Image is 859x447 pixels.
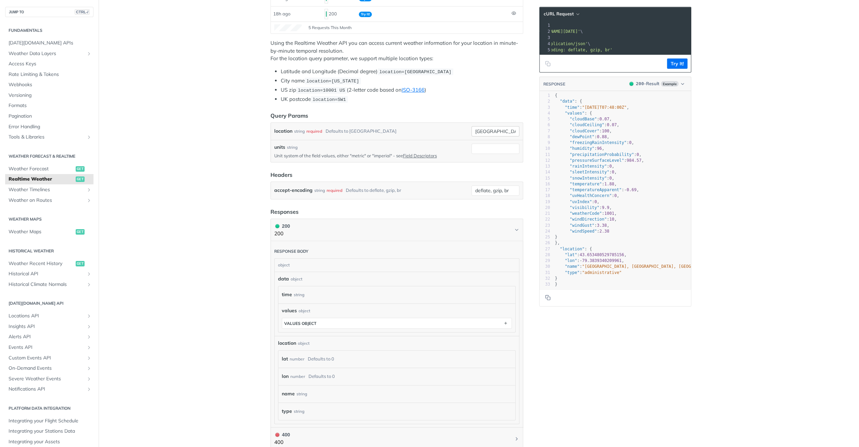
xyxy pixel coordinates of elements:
[540,110,550,116] div: 4
[9,50,85,57] span: Weather Data Layers
[540,41,551,47] div: 4
[597,134,607,139] span: 0.88
[555,164,614,169] span: : ,
[274,185,313,195] label: accept-encoding
[607,122,617,127] span: 0.07
[5,311,93,321] a: Locations APIShow subpages for Locations API
[540,98,550,104] div: 2
[609,176,611,181] span: 0
[555,129,612,133] span: : ,
[274,153,469,159] p: Unit system of the field values, either "metric" or "imperial" - see
[570,223,594,228] span: "windGust"
[540,270,550,276] div: 31
[9,313,85,319] span: Locations API
[9,386,85,393] span: Notifications API
[9,134,85,141] span: Tools & Libraries
[346,185,401,195] div: Defaults to deflate, gzip, br
[270,39,523,63] p: Using the Realtime Weather API you can access current weather information for your location in mi...
[540,146,550,152] div: 10
[86,51,92,56] button: Show subpages for Weather Data Layers
[282,354,288,364] label: lat
[5,259,93,269] a: Weather Recent Historyget
[555,199,599,204] span: : ,
[604,211,614,216] span: 1001
[570,158,624,163] span: "pressureSurfaceLevel"
[560,99,574,104] span: "data"
[540,205,550,211] div: 20
[5,164,93,174] a: Weather Forecastget
[570,182,602,186] span: "temperature"
[9,228,74,235] span: Weather Maps
[540,281,550,287] div: 33
[636,152,639,157] span: 0
[594,199,597,204] span: 0
[308,371,335,381] div: Defaults to 0
[540,234,550,240] div: 25
[9,166,74,172] span: Weather Forecast
[9,197,85,204] span: Weather on Routes
[540,152,550,158] div: 11
[570,229,597,234] span: "windSpeed"
[9,271,85,277] span: Historical API
[327,185,342,195] div: required
[5,300,93,306] h2: [DATE][DOMAIN_NAME] API
[76,166,85,172] span: get
[540,199,550,205] div: 19
[555,270,622,275] span: :
[5,90,93,101] a: Versioning
[274,24,302,31] canvas: Line Graph
[282,290,292,300] label: time
[9,61,92,67] span: Access Keys
[75,9,90,15] span: CTRL-/
[294,126,305,136] div: string
[540,93,550,98] div: 1
[76,261,85,266] span: get
[275,259,517,272] div: object
[540,216,550,222] div: 22
[555,211,617,216] span: : ,
[565,270,579,275] span: "type"
[281,86,523,94] li: US zip (2-letter code based on )
[570,122,604,127] span: "cloudCeiling"
[555,247,592,251] span: : {
[287,144,298,150] div: string
[5,132,93,142] a: Tools & LibrariesShow subpages for Tools & Libraries
[9,123,92,130] span: Error Handling
[667,58,687,69] button: Try It!
[274,230,290,238] p: 200
[274,431,519,446] button: 400 400400
[5,342,93,353] a: Events APIShow subpages for Events API
[282,371,289,381] label: lon
[514,436,519,442] svg: Chevron
[306,79,359,84] span: location=[US_STATE]
[629,82,633,86] span: 200
[636,81,644,86] span: 200
[570,217,607,222] span: "windDirection"
[582,270,622,275] span: "administrative"
[306,126,322,136] div: required
[540,140,550,146] div: 9
[270,241,523,428] div: 200 200200
[570,146,594,151] span: "humidity"
[540,246,550,252] div: 27
[565,111,584,116] span: "values"
[403,153,437,158] a: Field Descriptors
[636,80,659,87] div: - Result
[523,48,612,52] span: 'accept-encoding: deflate, gzip, br'
[514,227,519,233] svg: Chevron
[5,269,93,279] a: Historical APIShow subpages for Historical API
[5,174,93,184] a: Realtime Weatherget
[555,187,639,192] span: : ,
[597,146,602,151] span: 96
[570,170,609,174] span: "sleetIntensity"
[5,248,93,254] h2: Historical Weather
[540,35,551,41] div: 3
[555,182,617,186] span: : ,
[580,252,624,257] span: 43.653480529785156
[379,69,452,75] span: location=[GEOGRAPHIC_DATA]
[9,365,85,372] span: On-Demand Events
[86,271,92,277] button: Show subpages for Historical API
[540,193,550,199] div: 18
[555,99,582,104] span: : {
[565,252,577,257] span: "lat"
